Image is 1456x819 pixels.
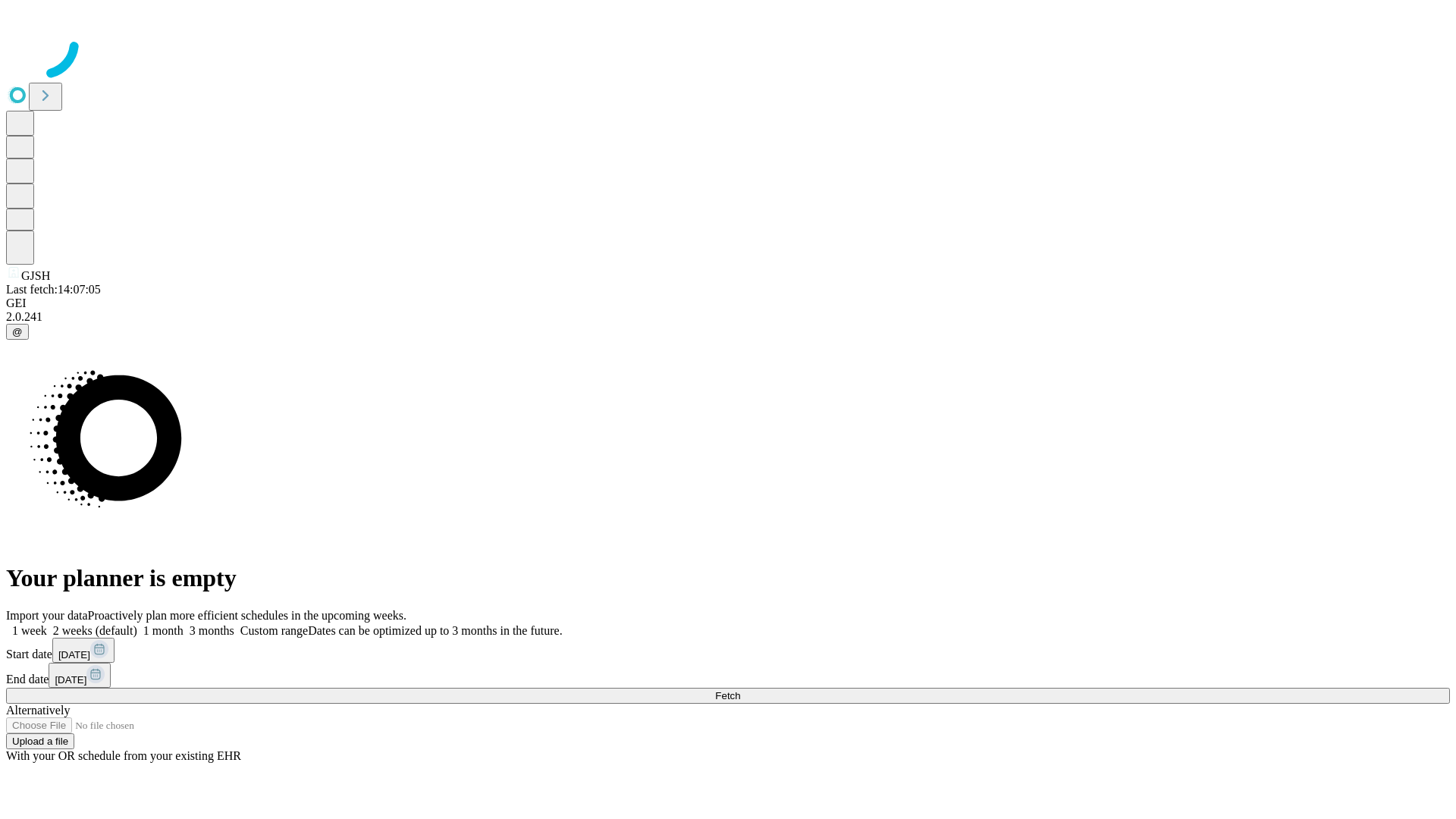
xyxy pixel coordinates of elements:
[12,624,47,637] span: 1 week
[6,609,88,622] span: Import your data
[143,624,184,637] span: 1 month
[190,624,234,637] span: 3 months
[308,624,562,637] span: Dates can be optimized up to 3 months in the future.
[6,638,1450,663] div: Start date
[6,749,241,762] span: With your OR schedule from your existing EHR
[6,663,1450,688] div: End date
[6,733,74,749] button: Upload a file
[715,690,740,701] span: Fetch
[55,674,86,686] span: [DATE]
[49,663,111,688] button: [DATE]
[240,624,308,637] span: Custom range
[6,688,1450,704] button: Fetch
[21,269,50,282] span: GJSH
[58,649,90,661] span: [DATE]
[6,297,1450,310] div: GEI
[53,624,137,637] span: 2 weeks (default)
[6,324,29,340] button: @
[52,638,115,663] button: [DATE]
[12,326,23,337] span: @
[6,564,1450,592] h1: Your planner is empty
[6,283,101,296] span: Last fetch: 14:07:05
[6,704,70,717] span: Alternatively
[6,310,1450,324] div: 2.0.241
[88,609,406,622] span: Proactively plan more efficient schedules in the upcoming weeks.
